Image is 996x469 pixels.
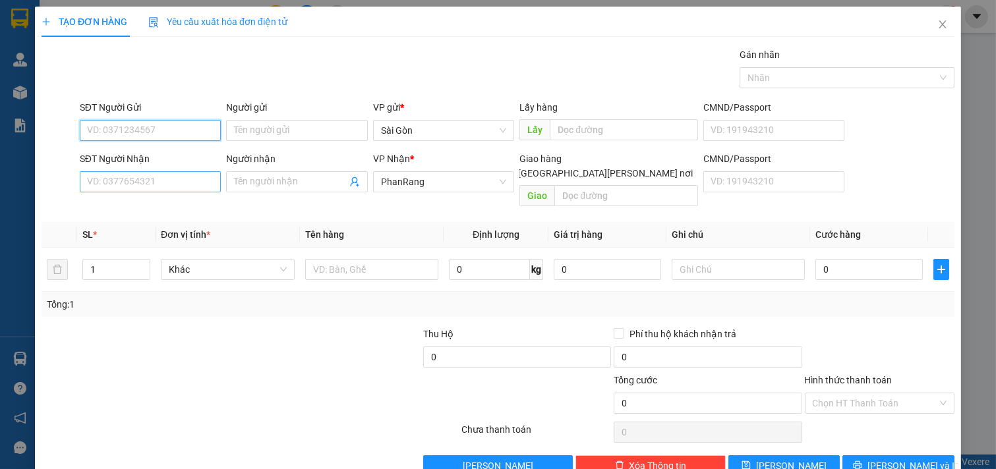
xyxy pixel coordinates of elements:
[148,16,287,27] span: Yêu cầu xuất hóa đơn điện tử
[672,259,806,280] input: Ghi Chú
[519,102,558,113] span: Lấy hàng
[42,17,51,26] span: plus
[111,50,181,61] b: [DOMAIN_NAME]
[473,229,519,240] span: Định lượng
[519,185,554,206] span: Giao
[805,375,893,385] label: Hình thức thanh toán
[373,153,410,164] span: VP Nhận
[554,259,661,280] input: 0
[169,260,287,279] span: Khác
[42,16,127,27] span: TẠO ĐƠN HÀNG
[82,229,93,240] span: SL
[519,119,550,140] span: Lấy
[554,229,602,240] span: Giá trị hàng
[460,422,613,445] div: Chưa thanh toán
[924,7,961,43] button: Close
[111,63,181,79] li: (c) 2017
[381,172,507,192] span: PhanRang
[47,259,68,280] button: delete
[550,119,697,140] input: Dọc đường
[47,297,385,312] div: Tổng: 1
[373,100,515,115] div: VP gửi
[148,17,159,28] img: icon
[614,375,657,385] span: Tổng cước
[624,327,742,341] span: Phí thu hộ khách nhận trả
[16,85,59,124] b: Thiện Trí
[703,152,845,166] div: CMND/Passport
[423,329,454,339] span: Thu Hộ
[666,222,811,248] th: Ghi chú
[519,153,562,164] span: Giao hàng
[815,229,861,240] span: Cước hàng
[349,177,360,187] span: user-add
[381,121,507,140] span: Sài Gòn
[530,259,543,280] span: kg
[305,229,344,240] span: Tên hàng
[80,100,221,115] div: SĐT Người Gửi
[703,100,845,115] div: CMND/Passport
[143,16,175,48] img: logo.jpg
[81,19,131,81] b: Gửi khách hàng
[740,49,780,60] label: Gán nhãn
[934,264,949,275] span: plus
[513,166,698,180] span: [GEOGRAPHIC_DATA][PERSON_NAME] nơi
[305,259,439,280] input: VD: Bàn, Ghế
[226,152,368,166] div: Người nhận
[80,152,221,166] div: SĐT Người Nhận
[161,229,210,240] span: Đơn vị tính
[554,185,697,206] input: Dọc đường
[933,259,949,280] button: plus
[937,19,948,30] span: close
[226,100,368,115] div: Người gửi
